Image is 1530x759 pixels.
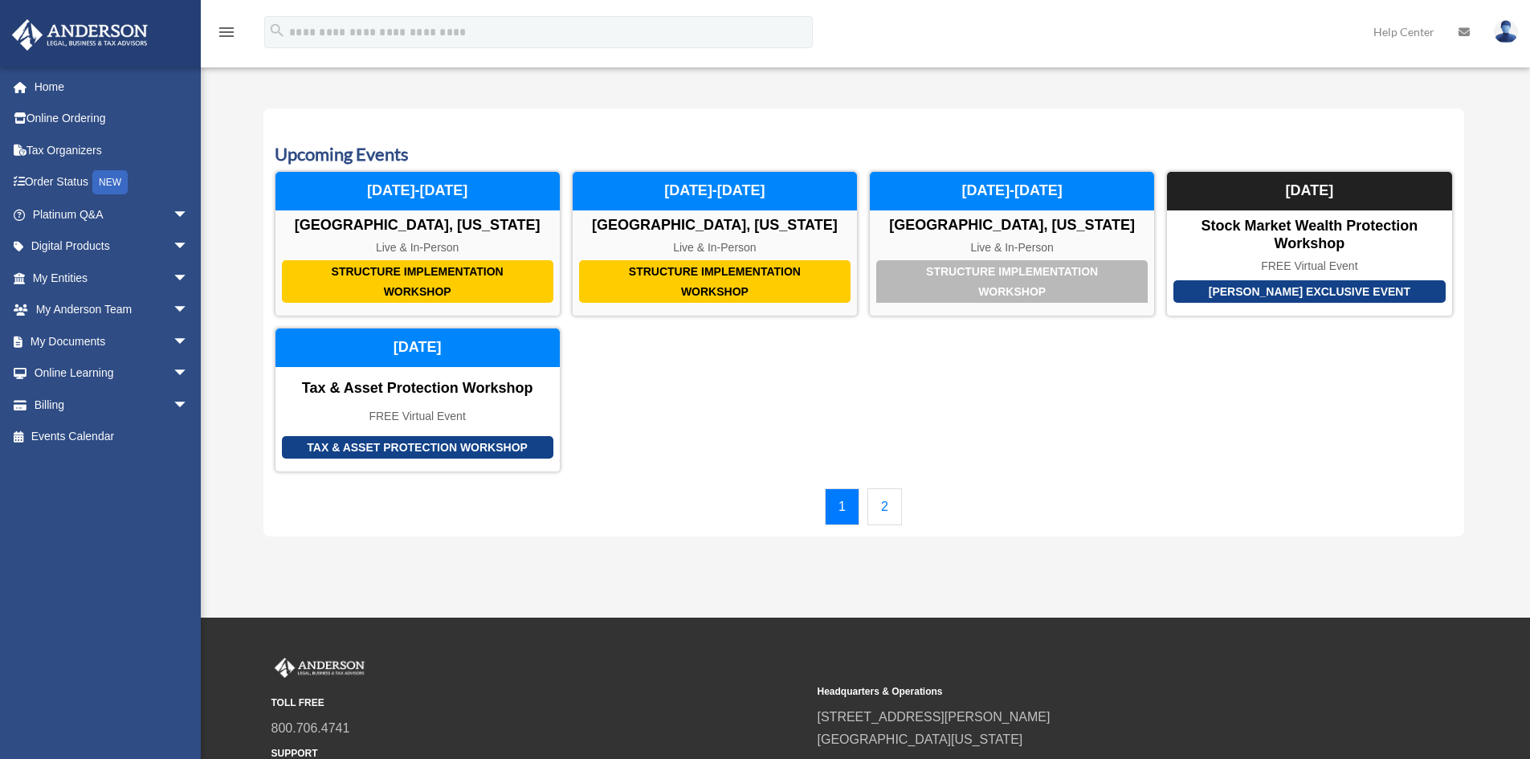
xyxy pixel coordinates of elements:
div: FREE Virtual Event [275,410,560,423]
span: arrow_drop_down [173,325,205,358]
a: My Entitiesarrow_drop_down [11,262,213,294]
div: Live & In-Person [275,241,560,255]
div: [GEOGRAPHIC_DATA], [US_STATE] [275,217,560,235]
a: menu [217,28,236,42]
a: Structure Implementation Workshop [GEOGRAPHIC_DATA], [US_STATE] Live & In-Person [DATE]-[DATE] [275,171,561,316]
img: Anderson Advisors Platinum Portal [271,658,368,679]
div: [DATE]-[DATE] [275,172,560,210]
a: Order StatusNEW [11,166,213,199]
div: [DATE] [1167,172,1451,210]
i: search [268,22,286,39]
h3: Upcoming Events [275,142,1453,167]
a: Tax Organizers [11,134,213,166]
a: Structure Implementation Workshop [GEOGRAPHIC_DATA], [US_STATE] Live & In-Person [DATE]-[DATE] [572,171,858,316]
div: [DATE] [275,328,560,367]
div: Tax & Asset Protection Workshop [275,380,560,398]
span: arrow_drop_down [173,389,205,422]
span: arrow_drop_down [173,294,205,327]
a: Digital Productsarrow_drop_down [11,231,213,263]
div: [GEOGRAPHIC_DATA], [US_STATE] [870,217,1154,235]
div: [DATE]-[DATE] [573,172,857,210]
span: arrow_drop_down [173,198,205,231]
div: Live & In-Person [870,241,1154,255]
a: Home [11,71,213,103]
a: [PERSON_NAME] Exclusive Event Stock Market Wealth Protection Workshop FREE Virtual Event [DATE] [1166,171,1452,316]
div: Structure Implementation Workshop [876,260,1148,303]
a: 2 [867,488,902,525]
img: User Pic [1494,20,1518,43]
div: FREE Virtual Event [1167,259,1451,273]
div: Stock Market Wealth Protection Workshop [1167,218,1451,252]
div: [PERSON_NAME] Exclusive Event [1173,280,1445,304]
a: Events Calendar [11,421,205,453]
a: Billingarrow_drop_down [11,389,213,421]
a: Structure Implementation Workshop [GEOGRAPHIC_DATA], [US_STATE] Live & In-Person [DATE]-[DATE] [869,171,1155,316]
span: arrow_drop_down [173,231,205,263]
small: TOLL FREE [271,695,806,712]
a: My Anderson Teamarrow_drop_down [11,294,213,326]
a: Tax & Asset Protection Workshop Tax & Asset Protection Workshop FREE Virtual Event [DATE] [275,328,561,472]
span: arrow_drop_down [173,262,205,295]
a: 1 [825,488,859,525]
a: 800.706.4741 [271,721,350,735]
a: My Documentsarrow_drop_down [11,325,213,357]
small: Headquarters & Operations [818,684,1353,700]
a: [STREET_ADDRESS][PERSON_NAME] [818,710,1051,724]
img: Anderson Advisors Platinum Portal [7,19,153,51]
i: menu [217,22,236,42]
div: [DATE]-[DATE] [870,172,1154,210]
div: Structure Implementation Workshop [579,260,851,303]
span: arrow_drop_down [173,357,205,390]
a: Online Ordering [11,103,213,135]
div: NEW [92,170,128,194]
div: Tax & Asset Protection Workshop [282,436,553,459]
a: Online Learningarrow_drop_down [11,357,213,390]
div: [GEOGRAPHIC_DATA], [US_STATE] [573,217,857,235]
div: Live & In-Person [573,241,857,255]
div: Structure Implementation Workshop [282,260,553,303]
a: [GEOGRAPHIC_DATA][US_STATE] [818,732,1023,746]
a: Platinum Q&Aarrow_drop_down [11,198,213,231]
